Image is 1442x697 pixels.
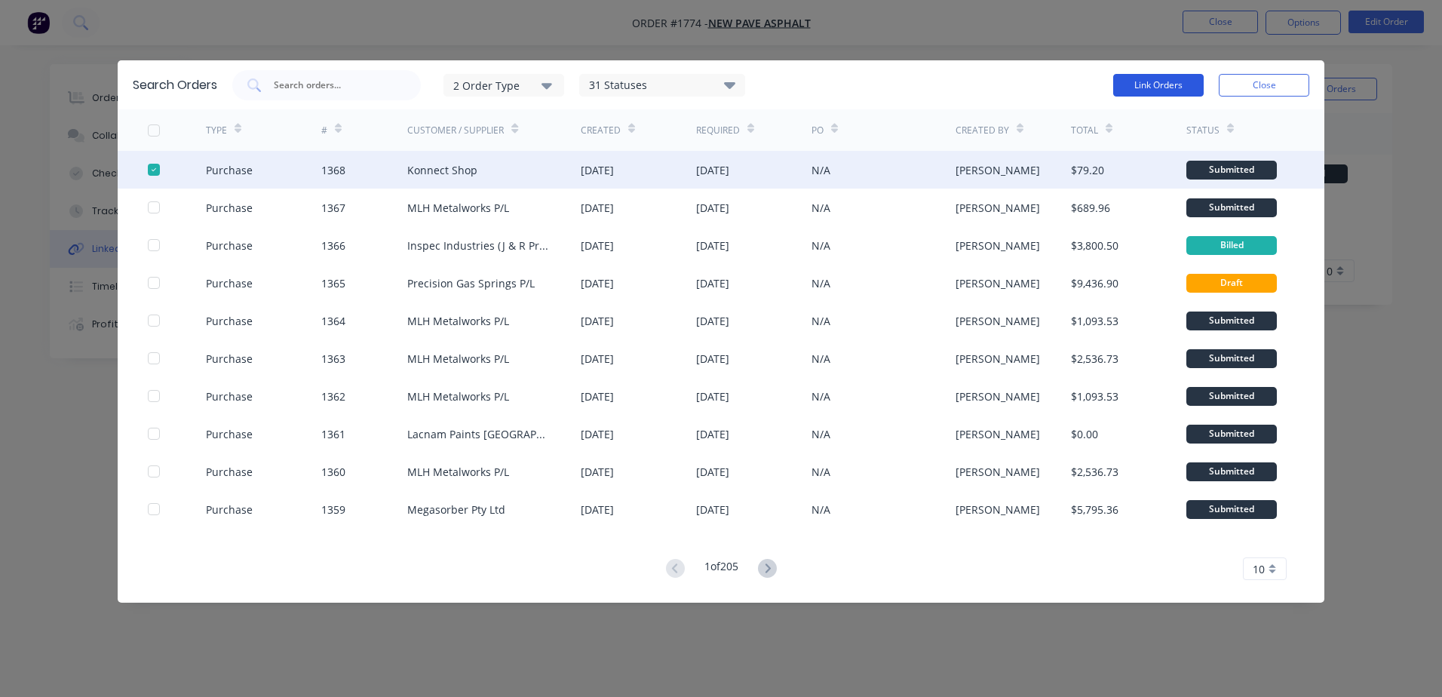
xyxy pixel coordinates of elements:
[1071,426,1098,442] div: $0.00
[407,275,535,291] div: Precision Gas Springs P/L
[704,558,738,580] div: 1 of 205
[696,313,729,329] div: [DATE]
[1186,312,1277,330] div: Submitted
[956,426,1040,442] div: [PERSON_NAME]
[321,426,345,442] div: 1361
[1253,561,1265,577] span: 10
[133,76,217,94] div: Search Orders
[581,313,614,329] div: [DATE]
[206,426,253,442] div: Purchase
[812,275,830,291] div: N/A
[407,351,509,367] div: MLH Metalworks P/L
[812,464,830,480] div: N/A
[956,238,1040,253] div: [PERSON_NAME]
[443,74,564,97] button: 2 Order Type
[407,464,509,480] div: MLH Metalworks P/L
[696,200,729,216] div: [DATE]
[696,238,729,253] div: [DATE]
[321,351,345,367] div: 1363
[1071,388,1118,404] div: $1,093.53
[696,351,729,367] div: [DATE]
[206,464,253,480] div: Purchase
[696,502,729,517] div: [DATE]
[407,426,551,442] div: Lacnam Paints [GEOGRAPHIC_DATA]
[1186,500,1277,519] div: Submitted
[1071,162,1104,178] div: $79.20
[407,502,505,517] div: Megasorber Pty Ltd
[1071,124,1098,137] div: Total
[1186,387,1277,406] div: Submitted
[1071,275,1118,291] div: $9,436.90
[580,77,744,94] div: 31 Statuses
[581,124,621,137] div: Created
[206,313,253,329] div: Purchase
[1186,462,1277,481] div: Submitted
[321,238,345,253] div: 1366
[272,78,397,93] input: Search orders...
[696,464,729,480] div: [DATE]
[1113,74,1204,97] button: Link Orders
[581,200,614,216] div: [DATE]
[581,238,614,253] div: [DATE]
[407,238,551,253] div: Inspec Industries (J & R Priestly P/L)
[1071,464,1118,480] div: $2,536.73
[696,162,729,178] div: [DATE]
[956,351,1040,367] div: [PERSON_NAME]
[581,426,614,442] div: [DATE]
[956,200,1040,216] div: [PERSON_NAME]
[1186,198,1277,217] div: Submitted
[956,313,1040,329] div: [PERSON_NAME]
[581,388,614,404] div: [DATE]
[581,351,614,367] div: [DATE]
[206,238,253,253] div: Purchase
[812,388,830,404] div: N/A
[206,275,253,291] div: Purchase
[321,162,345,178] div: 1368
[956,464,1040,480] div: [PERSON_NAME]
[812,124,824,137] div: PO
[956,275,1040,291] div: [PERSON_NAME]
[407,124,504,137] div: Customer / Supplier
[696,388,729,404] div: [DATE]
[407,313,509,329] div: MLH Metalworks P/L
[321,313,345,329] div: 1364
[206,351,253,367] div: Purchase
[206,388,253,404] div: Purchase
[812,502,830,517] div: N/A
[581,464,614,480] div: [DATE]
[321,502,345,517] div: 1359
[1186,425,1277,444] div: Submitted
[321,124,327,137] div: #
[1186,124,1220,137] div: Status
[1071,351,1118,367] div: $2,536.73
[812,238,830,253] div: N/A
[812,200,830,216] div: N/A
[812,351,830,367] div: N/A
[696,426,729,442] div: [DATE]
[1071,502,1118,517] div: $5,795.36
[321,275,345,291] div: 1365
[956,124,1009,137] div: Created By
[321,200,345,216] div: 1367
[1186,161,1277,180] div: Submitted
[206,200,253,216] div: Purchase
[1071,313,1118,329] div: $1,093.53
[581,502,614,517] div: [DATE]
[206,124,227,137] div: TYPE
[812,162,830,178] div: N/A
[206,162,253,178] div: Purchase
[206,502,253,517] div: Purchase
[407,162,477,178] div: Konnect Shop
[812,426,830,442] div: N/A
[453,77,554,93] div: 2 Order Type
[1186,274,1277,293] div: Draft
[407,388,509,404] div: MLH Metalworks P/L
[1071,200,1110,216] div: $689.96
[321,464,345,480] div: 1360
[1186,236,1277,255] div: Billed
[581,162,614,178] div: [DATE]
[812,313,830,329] div: N/A
[407,200,509,216] div: MLH Metalworks P/L
[956,502,1040,517] div: [PERSON_NAME]
[1186,349,1277,368] div: Submitted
